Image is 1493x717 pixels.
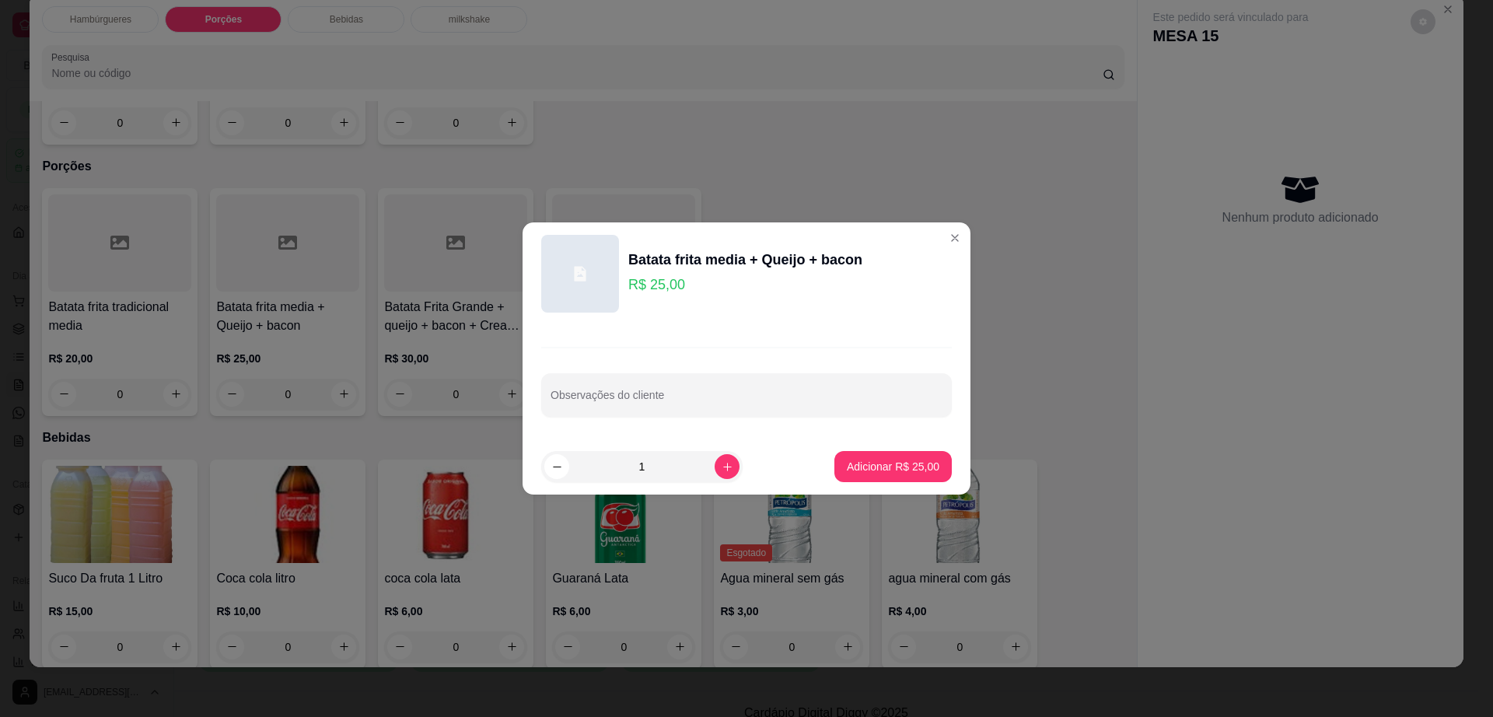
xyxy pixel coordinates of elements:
[715,454,740,479] button: increase-product-quantity
[628,274,862,296] p: R$ 25,00
[847,459,939,474] p: Adicionar R$ 25,00
[544,454,569,479] button: decrease-product-quantity
[942,226,967,250] button: Close
[628,249,862,271] div: Batata frita media + Queijo + bacon
[834,451,952,482] button: Adicionar R$ 25,00
[551,393,942,409] input: Observações do cliente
